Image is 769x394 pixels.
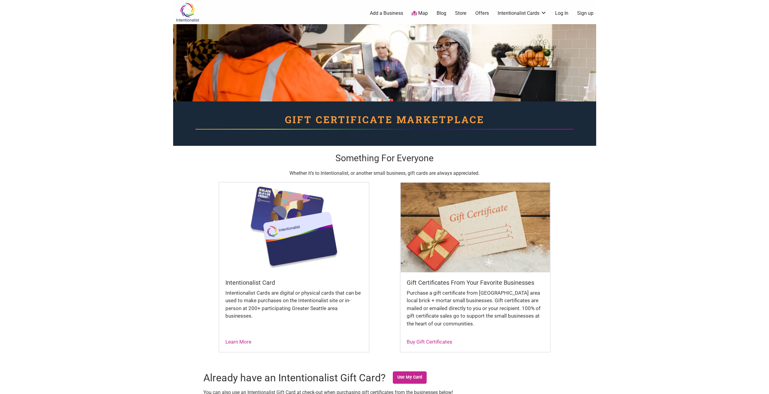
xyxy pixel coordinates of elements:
[173,101,596,146] div: Gift Certificate Marketplace
[475,10,489,17] a: Offers
[393,371,427,384] a: Use My Card
[401,183,550,272] img: Gift Certificate Feature Image
[203,372,386,384] h1: Already have an Intentionalist Gift Card?
[215,152,554,165] h2: Something For Everyone
[225,289,363,326] div: Intentionalist Cards are digital or physical cards that can be used to make purchases on the Inte...
[173,24,596,121] img: Customer and business owner at register
[577,10,593,17] a: Sign up
[215,169,554,177] p: Whether it’s to Intentionalist, or another small business, gift cards are always appreciated.
[225,278,363,287] h5: Intentionalist Card
[407,289,544,334] div: Purchase a gift certificate from [GEOGRAPHIC_DATA] area local brick + mortar small businesses. Gi...
[412,10,428,17] a: Map
[498,10,547,17] a: Intentionalist Cards
[219,183,369,272] img: Intentionalist & Black Black Friday Card
[407,339,452,345] a: Buy Gift Certificates
[437,10,446,17] a: Blog
[370,10,403,17] a: Add a Business
[407,278,544,287] h5: Gift Certificates From Your Favorite Businesses
[173,2,202,22] img: Intentionalist
[455,10,467,17] a: Store
[225,339,251,345] a: Learn More
[555,10,568,17] a: Log In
